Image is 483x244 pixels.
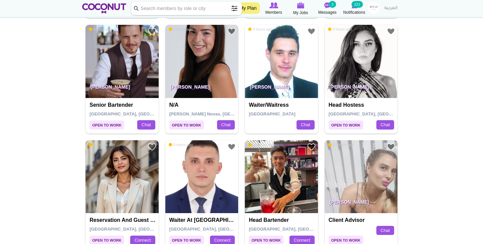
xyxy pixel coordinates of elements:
[376,226,394,235] a: Chat
[131,2,242,15] input: Search members by role or city
[217,120,235,130] a: Chat
[324,2,331,8] img: Messages
[227,143,236,151] a: Add to Favourites
[90,102,156,108] h4: Senior Bartender
[249,102,316,108] h4: Waiter/Waitress
[169,120,204,130] span: Open to Work
[249,111,296,116] span: [GEOGRAPHIC_DATA]
[352,2,357,8] img: Notifications
[328,142,354,147] span: 10 hours ago
[169,111,269,116] span: [PERSON_NAME] Novas, [GEOGRAPHIC_DATA]
[307,27,316,36] a: Add to Favourites
[352,1,363,8] small: 221
[381,2,401,15] a: العربية
[293,9,308,16] span: My Jobs
[249,217,316,223] h4: Head Bartender
[329,1,336,8] small: 3
[169,102,236,108] h4: N/A
[165,79,238,98] p: [PERSON_NAME]
[325,79,398,98] p: [PERSON_NAME]
[248,27,272,32] span: 9 hours ago
[89,142,115,147] span: 10 hours ago
[169,227,265,232] span: [GEOGRAPHIC_DATA], [GEOGRAPHIC_DATA]
[245,79,318,98] p: [PERSON_NAME]
[90,217,156,223] h4: Reservation and Guest Relation Manager
[82,3,126,13] img: Home
[343,9,365,16] span: Notifications
[169,217,236,223] h4: Waiter at [GEOGRAPHIC_DATA]
[297,2,304,8] img: My Jobs
[387,143,395,151] a: Add to Favourites
[314,2,341,16] a: Messages Messages 3
[287,2,314,16] a: My Jobs My Jobs
[265,9,282,16] span: Members
[329,111,424,116] span: [GEOGRAPHIC_DATA], [GEOGRAPHIC_DATA]
[341,2,368,16] a: Notifications Notifications 221
[169,142,193,147] span: 9 hours ago
[89,27,112,32] span: 42 min ago
[148,27,156,36] a: Add to Favourites
[318,9,337,16] span: Messages
[90,227,185,232] span: [GEOGRAPHIC_DATA], [GEOGRAPHIC_DATA]
[86,79,159,98] p: [PERSON_NAME]
[236,2,260,14] a: My Plan
[387,27,395,36] a: Add to Favourites
[148,143,156,151] a: Add to Favourites
[376,120,394,130] a: Chat
[137,120,155,130] a: Chat
[297,120,314,130] a: Chat
[90,120,124,130] span: Open to Work
[329,120,363,130] span: Open to Work
[260,2,287,16] a: Browse Members Members
[269,2,278,8] img: Browse Members
[329,217,395,223] h4: Client Advisor
[328,27,352,32] span: 9 hours ago
[169,27,193,32] span: 9 hours ago
[329,102,395,108] h4: Head Hostess
[248,142,274,147] span: 10 hours ago
[90,111,185,116] span: [GEOGRAPHIC_DATA], [GEOGRAPHIC_DATA]
[307,143,316,151] a: Add to Favourites
[325,194,398,213] p: [PERSON_NAME]
[249,227,344,232] span: [GEOGRAPHIC_DATA], [GEOGRAPHIC_DATA]
[227,27,236,36] a: Add to Favourites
